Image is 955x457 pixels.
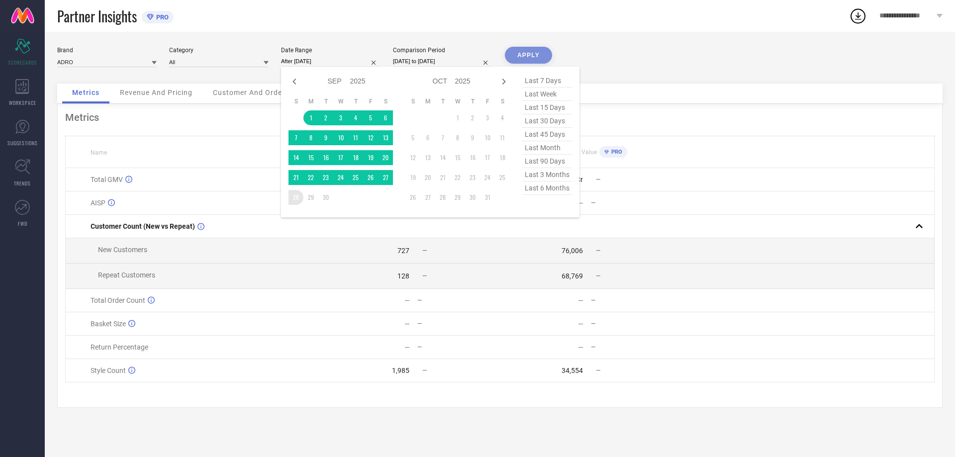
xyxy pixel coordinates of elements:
[91,199,105,207] span: AISP
[450,150,465,165] td: Wed Oct 15 2025
[405,150,420,165] td: Sun Oct 12 2025
[318,190,333,205] td: Tue Sep 30 2025
[333,150,348,165] td: Wed Sep 17 2025
[480,110,495,125] td: Fri Oct 03 2025
[405,130,420,145] td: Sun Oct 05 2025
[465,130,480,145] td: Thu Oct 09 2025
[522,168,572,182] span: last 3 months
[495,130,510,145] td: Sat Oct 11 2025
[435,97,450,105] th: Tuesday
[450,110,465,125] td: Wed Oct 01 2025
[65,111,935,123] div: Metrics
[435,170,450,185] td: Tue Oct 21 2025
[522,141,572,155] span: last month
[498,76,510,88] div: Next month
[91,149,107,156] span: Name
[562,366,583,374] div: 34,554
[609,149,622,155] span: PRO
[303,170,318,185] td: Mon Sep 22 2025
[91,296,145,304] span: Total Order Count
[318,97,333,105] th: Tuesday
[348,110,363,125] td: Thu Sep 04 2025
[495,170,510,185] td: Sat Oct 25 2025
[393,47,492,54] div: Comparison Period
[378,130,393,145] td: Sat Sep 13 2025
[393,56,492,67] input: Select comparison period
[154,13,169,21] span: PRO
[14,180,31,187] span: TRENDS
[303,97,318,105] th: Monday
[91,366,126,374] span: Style Count
[450,170,465,185] td: Wed Oct 22 2025
[18,220,27,227] span: FWD
[480,190,495,205] td: Fri Oct 31 2025
[9,99,36,106] span: WORKSPACE
[562,247,583,255] div: 76,006
[333,170,348,185] td: Wed Sep 24 2025
[72,89,99,96] span: Metrics
[522,74,572,88] span: last 7 days
[450,130,465,145] td: Wed Oct 08 2025
[404,343,410,351] div: —
[333,130,348,145] td: Wed Sep 10 2025
[435,150,450,165] td: Tue Oct 14 2025
[318,110,333,125] td: Tue Sep 02 2025
[591,344,673,351] div: —
[495,110,510,125] td: Sat Oct 04 2025
[392,366,409,374] div: 1,985
[288,76,300,88] div: Previous month
[422,247,427,254] span: —
[57,47,157,54] div: Brand
[348,170,363,185] td: Thu Sep 25 2025
[420,170,435,185] td: Mon Oct 20 2025
[465,97,480,105] th: Thursday
[422,273,427,279] span: —
[420,130,435,145] td: Mon Oct 06 2025
[404,320,410,328] div: —
[591,297,673,304] div: —
[596,176,600,183] span: —
[91,176,123,183] span: Total GMV
[98,246,147,254] span: New Customers
[450,97,465,105] th: Wednesday
[303,130,318,145] td: Mon Sep 08 2025
[333,97,348,105] th: Wednesday
[596,273,600,279] span: —
[522,88,572,101] span: last week
[596,247,600,254] span: —
[480,130,495,145] td: Fri Oct 10 2025
[596,367,600,374] span: —
[495,97,510,105] th: Saturday
[91,222,195,230] span: Customer Count (New vs Repeat)
[578,199,583,207] div: —
[91,320,126,328] span: Basket Size
[57,6,137,26] span: Partner Insights
[417,344,499,351] div: —
[465,150,480,165] td: Thu Oct 16 2025
[405,190,420,205] td: Sun Oct 26 2025
[7,139,38,147] span: SUGGESTIONS
[333,110,348,125] td: Wed Sep 03 2025
[849,7,867,25] div: Open download list
[480,170,495,185] td: Fri Oct 24 2025
[378,97,393,105] th: Saturday
[213,89,289,96] span: Customer And Orders
[120,89,192,96] span: Revenue And Pricing
[578,343,583,351] div: —
[417,320,499,327] div: —
[465,190,480,205] td: Thu Oct 30 2025
[288,190,303,205] td: Sun Sep 28 2025
[480,150,495,165] td: Fri Oct 17 2025
[405,170,420,185] td: Sun Oct 19 2025
[405,97,420,105] th: Sunday
[404,296,410,304] div: —
[522,128,572,141] span: last 45 days
[591,320,673,327] div: —
[420,97,435,105] th: Monday
[465,170,480,185] td: Thu Oct 23 2025
[578,320,583,328] div: —
[318,130,333,145] td: Tue Sep 09 2025
[562,272,583,280] div: 68,769
[98,271,155,279] span: Repeat Customers
[420,150,435,165] td: Mon Oct 13 2025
